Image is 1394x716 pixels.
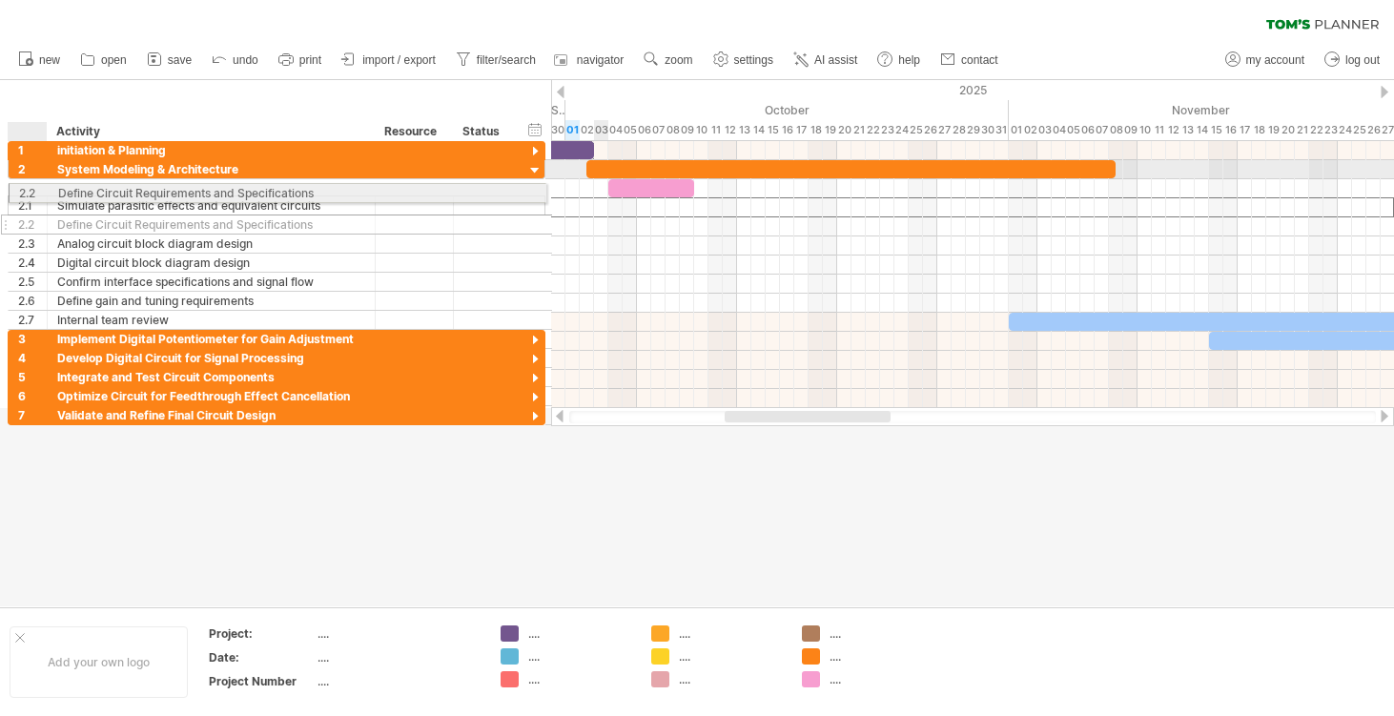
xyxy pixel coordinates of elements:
div: Saturday, 4 October 2025 [608,120,623,140]
div: 2.4 [18,254,47,272]
div: Saturday, 22 November 2025 [1309,120,1323,140]
div: Tuesday, 14 October 2025 [751,120,766,140]
a: AI assist [789,48,863,72]
div: Friday, 17 October 2025 [794,120,809,140]
div: Analog circuit block diagram design [57,235,365,253]
div: .... [830,648,933,665]
div: Confirm interface specifications and signal flow [57,273,365,291]
div: Thursday, 30 October 2025 [980,120,994,140]
div: Sunday, 2 November 2025 [1023,120,1037,140]
div: Wednesday, 19 November 2025 [1266,120,1281,140]
span: print [299,53,321,67]
div: .... [528,648,632,665]
div: 2.1 [18,196,47,215]
div: October 2025 [565,100,1009,120]
div: Saturday, 25 October 2025 [909,120,923,140]
div: Friday, 7 November 2025 [1095,120,1109,140]
a: new [13,48,66,72]
div: Thursday, 23 October 2025 [880,120,894,140]
div: Thursday, 9 October 2025 [680,120,694,140]
span: log out [1345,53,1380,67]
a: zoom [639,48,698,72]
div: Friday, 3 October 2025 [594,120,608,140]
div: .... [679,625,783,642]
a: navigator [551,48,629,72]
div: Monday, 27 October 2025 [937,120,952,140]
div: Wednesday, 5 November 2025 [1066,120,1080,140]
div: 4 [18,349,47,367]
div: Monday, 3 November 2025 [1037,120,1052,140]
div: .... [679,648,783,665]
div: Date: [209,649,314,665]
div: .... [830,625,933,642]
span: import / export [362,53,436,67]
a: undo [207,48,264,72]
span: filter/search [477,53,536,67]
div: Thursday, 20 November 2025 [1281,120,1295,140]
div: Sunday, 19 October 2025 [823,120,837,140]
span: open [101,53,127,67]
span: undo [233,53,258,67]
span: my account [1246,53,1304,67]
div: Tuesday, 7 October 2025 [651,120,666,140]
a: my account [1220,48,1310,72]
div: Project Number [209,673,314,689]
span: zoom [665,53,692,67]
a: contact [935,48,1004,72]
div: Tuesday, 18 November 2025 [1252,120,1266,140]
div: Status [462,122,504,141]
div: Wednesday, 26 November 2025 [1366,120,1381,140]
a: log out [1320,48,1385,72]
div: Sunday, 23 November 2025 [1323,120,1338,140]
div: .... [528,671,632,687]
span: help [898,53,920,67]
div: Add your own logo [10,626,188,698]
div: .... [830,671,933,687]
div: Resource [384,122,442,141]
div: Digital circuit block diagram design [57,254,365,272]
div: 5 [18,368,47,386]
div: Tuesday, 25 November 2025 [1352,120,1366,140]
div: .... [528,625,632,642]
div: Friday, 31 October 2025 [994,120,1009,140]
div: Thursday, 16 October 2025 [780,120,794,140]
span: save [168,53,192,67]
a: print [274,48,327,72]
div: Friday, 14 November 2025 [1195,120,1209,140]
div: Wednesday, 22 October 2025 [866,120,880,140]
div: Define Circuit Requirements and Specifications [57,215,365,234]
div: Internal team review [57,311,365,329]
span: new [39,53,60,67]
div: Monday, 17 November 2025 [1238,120,1252,140]
div: Friday, 21 November 2025 [1295,120,1309,140]
div: 6 [18,387,47,405]
div: Sunday, 26 October 2025 [923,120,937,140]
div: Tuesday, 4 November 2025 [1052,120,1066,140]
div: Define gain and tuning requirements [57,292,365,310]
a: settings [708,48,779,72]
div: 2.2 [18,215,47,234]
div: Saturday, 8 November 2025 [1109,120,1123,140]
div: Sunday, 5 October 2025 [623,120,637,140]
div: Develop Digital Circuit for Signal Processing [57,349,365,367]
div: Monday, 10 November 2025 [1138,120,1152,140]
div: Friday, 24 October 2025 [894,120,909,140]
div: 3 [18,330,47,348]
div: Activity [56,122,364,141]
div: Wednesday, 12 November 2025 [1166,120,1180,140]
a: save [142,48,197,72]
div: Monday, 20 October 2025 [837,120,851,140]
div: Wednesday, 15 October 2025 [766,120,780,140]
div: 2.3 [18,235,47,253]
div: Validate and Refine Final Circuit Design [57,406,365,424]
div: Saturday, 15 November 2025 [1209,120,1223,140]
span: settings [734,53,773,67]
div: 2 [18,160,47,178]
div: Friday, 10 October 2025 [694,120,708,140]
div: Implement Digital Potentiometer for Gain Adjustment [57,330,365,348]
div: 2.5 [18,273,47,291]
div: Sunday, 16 November 2025 [1223,120,1238,140]
div: Optimize Circuit for Feedthrough Effect Cancellation [57,387,365,405]
div: Saturday, 1 November 2025 [1009,120,1023,140]
span: AI assist [814,53,857,67]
